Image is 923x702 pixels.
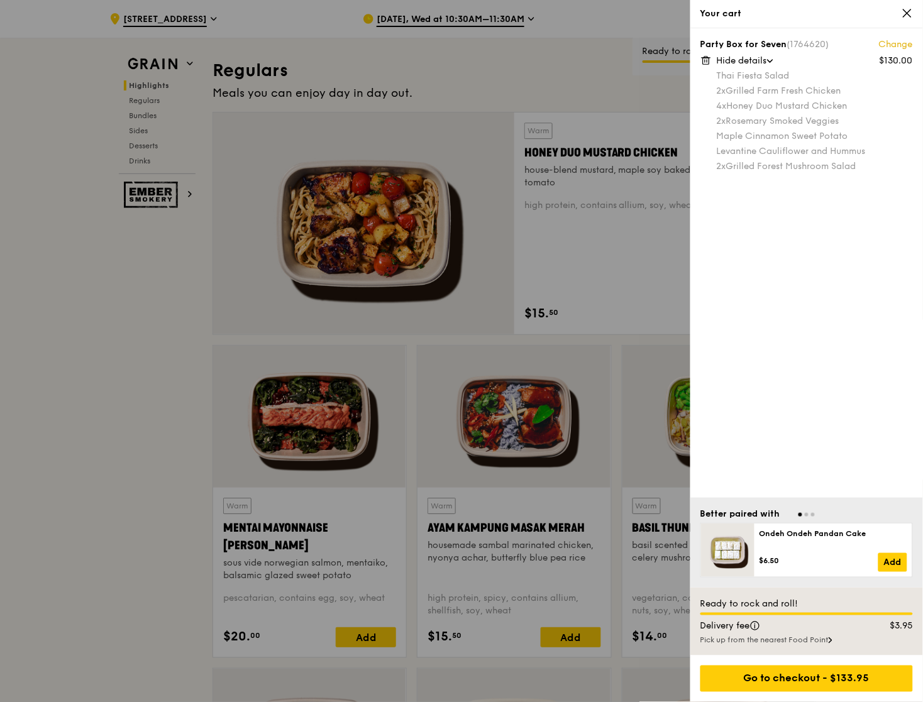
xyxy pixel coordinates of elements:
[880,55,913,67] div: $130.00
[760,556,878,566] div: $6.50
[693,620,864,633] div: Delivery fee
[717,161,726,172] span: 2x
[700,598,913,610] div: Ready to rock and roll!
[700,666,913,692] div: Go to checkout - $133.95
[878,553,907,572] a: Add
[717,160,913,173] div: Grilled Forest Mushroom Salad
[799,513,802,517] span: Go to slide 1
[717,70,913,82] div: Thai Fiesta Salad
[717,55,767,66] span: Hide details
[717,145,913,158] div: Levantine Cauliflower and Hummus
[700,508,780,520] div: Better paired with
[700,635,913,645] div: Pick up from the nearest Food Point
[864,620,921,633] div: $3.95
[879,38,913,51] a: Change
[717,130,913,143] div: Maple Cinnamon Sweet Potato
[805,513,809,517] span: Go to slide 2
[717,85,726,96] span: 2x
[717,116,726,126] span: 2x
[811,513,815,517] span: Go to slide 3
[760,529,907,539] div: Ondeh Ondeh Pandan Cake
[717,101,727,111] span: 4x
[717,100,913,112] div: Honey Duo Mustard Chicken
[700,8,913,20] div: Your cart
[717,85,913,97] div: Grilled Farm Fresh Chicken
[717,115,913,128] div: Rosemary Smoked Veggies
[787,39,829,50] span: (1764620)
[700,38,913,51] div: Party Box for Seven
